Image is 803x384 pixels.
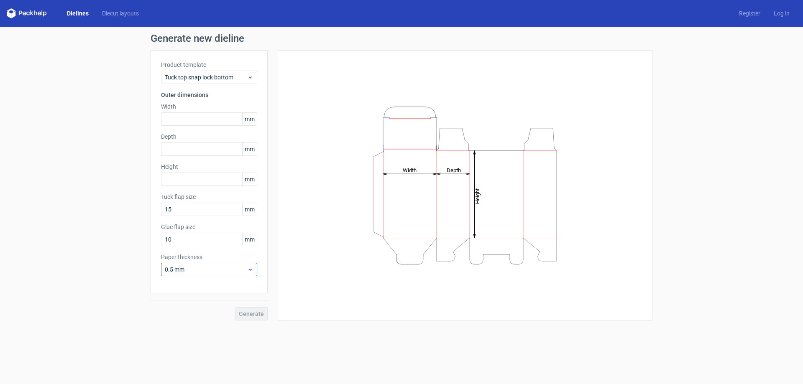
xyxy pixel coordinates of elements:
tspan: Height [474,188,481,203]
h1: Generate new dieline [151,33,652,43]
a: Diecut layouts [95,9,146,18]
a: Log in [767,9,796,18]
span: mm [242,233,257,246]
span: 0.5 mm [165,265,247,274]
a: Dielines [60,9,95,18]
tspan: Depth [447,167,461,173]
span: Tuck top snap lock bottom [165,73,247,81]
label: Glue flap size [161,223,257,231]
label: Tuck flap size [161,193,257,201]
span: mm [242,203,257,216]
a: Register [732,9,767,18]
label: Height [161,163,257,171]
label: Paper thickness [161,253,257,261]
span: mm [242,143,257,155]
span: mm [242,113,257,125]
label: Width [161,102,257,111]
label: Depth [161,132,257,141]
label: Product template [161,61,257,69]
h3: Outer dimensions [161,91,257,99]
span: mm [242,173,257,186]
tspan: Width [403,167,417,173]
